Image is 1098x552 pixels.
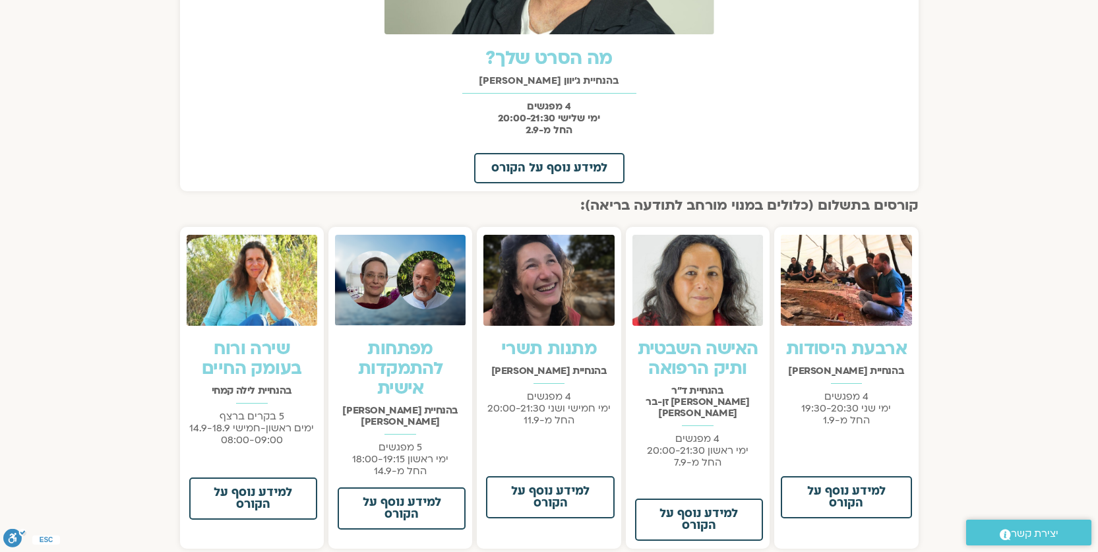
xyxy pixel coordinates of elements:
a: יצירת קשר [966,520,1091,545]
h2: בהנחיית [PERSON_NAME] [483,365,614,377]
a: למידע נוסף על הקורס [635,499,763,541]
a: למידע נוסף על הקורס [781,476,911,518]
a: שירה ורוח בעומק החיים [202,337,301,381]
p: 4 מפגשים ימי שני 19:30-20:30 [781,390,911,426]
span: למידע נוסף על הקורס [206,487,300,510]
p: 5 מפגשים ימי ראשון 18:00-19:15 [335,441,466,477]
a: למידע נוסף על הקורס [486,476,614,518]
h2: בהנחיית לילה קמחי [187,385,317,396]
h2: בהנחיית ג'יוון [PERSON_NAME] [187,75,912,86]
strong: החל מ-2.9 [526,123,572,137]
span: יצירת קשר [1011,525,1058,543]
strong: ימי שלישי 20:00-21:30 [498,111,600,125]
a: מה הסרט שלך? [485,46,613,71]
span: 08:00-09:00 [221,433,283,446]
span: למידע נוסף על הקורס [503,485,597,509]
a: מפתחות להתמקדות אישית [358,337,442,400]
span: החל מ-7.9 [674,456,721,469]
span: למידע נוסף על הקורס [355,497,448,520]
strong: 4 מפגשים [527,100,571,113]
h2: בהנחיית [PERSON_NAME] [PERSON_NAME] [335,405,466,427]
a: למידע נוסף על הקורס [338,487,466,530]
p: 4 מפגשים ימי חמישי ושני 20:00-21:30 [483,390,614,426]
h2: בהנחיית ד"ר [PERSON_NAME] זן-בר [PERSON_NAME] [632,385,763,419]
h2: בהנחיית [PERSON_NAME] [781,365,911,377]
span: למידע נוסף על הקורס [798,485,894,509]
span: למידע נוסף על הקורס [491,162,607,174]
a: האישה השבטית ותיק הרפואה [638,337,758,381]
a: למידע נוסף על הקורס [189,477,317,520]
p: 5 בקרים ברצף ימים ראשון-חמישי 14.9-18.9 [187,410,317,446]
a: למידע נוסף על הקורס [474,153,625,183]
span: החל מ-14.9 [374,464,427,477]
span: החל מ-11.9 [524,414,574,427]
span: החל מ-1.9 [823,414,870,427]
h2: קורסים בתשלום (כלולים במנוי מורחב לתודעה בריאה): [180,198,919,214]
a: ארבעת היסודות [786,337,907,361]
span: למידע נוסף על הקורס [652,508,746,532]
a: מתנות תשרי [501,337,597,361]
p: 4 מפגשים ימי ראשון 20:00-21:30 [632,433,763,468]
